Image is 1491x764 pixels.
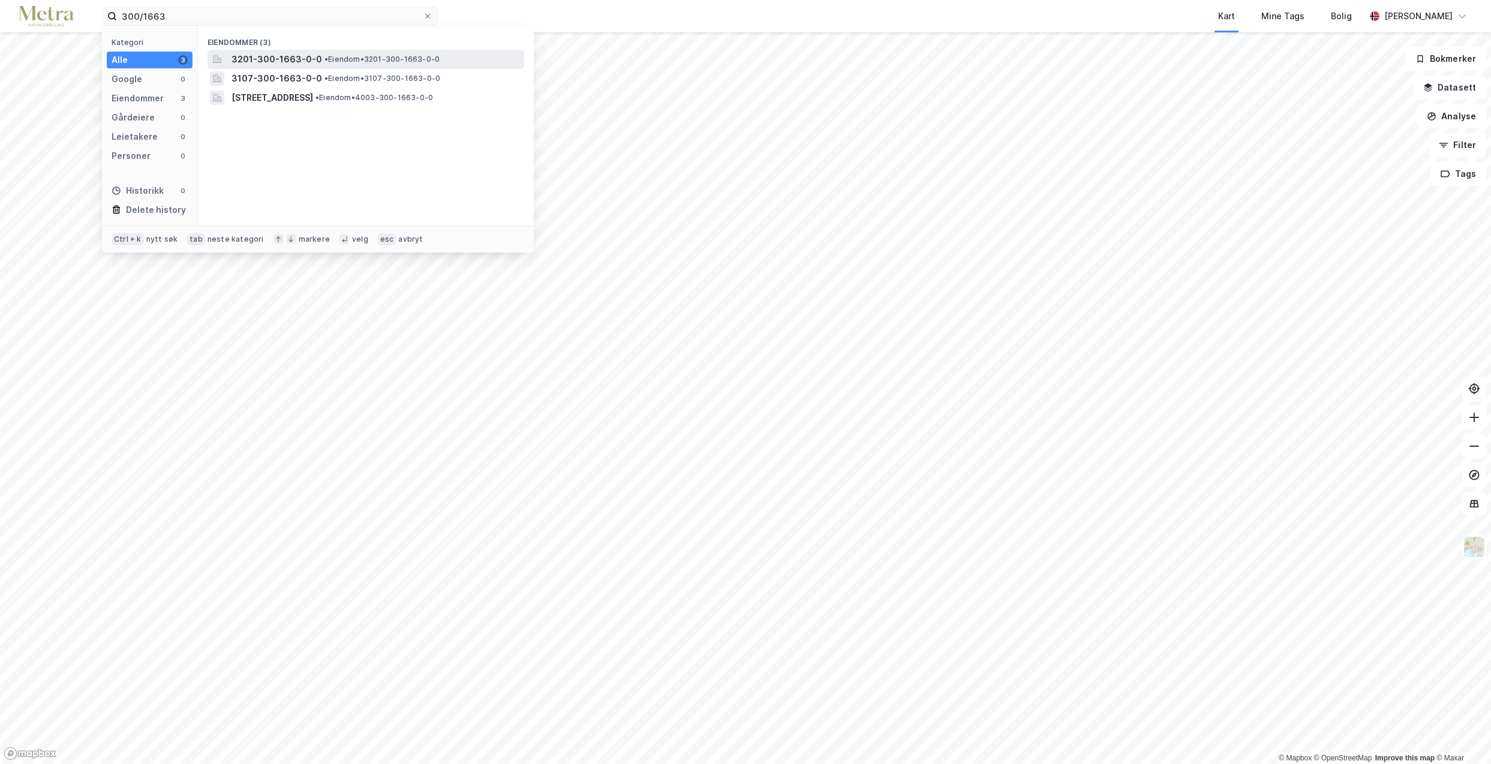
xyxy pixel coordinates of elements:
[1413,76,1486,100] button: Datasett
[315,93,433,103] span: Eiendom • 4003-300-1663-0-0
[187,233,205,245] div: tab
[4,747,56,760] a: Mapbox homepage
[178,132,188,142] div: 0
[324,55,440,64] span: Eiendom • 3201-300-1663-0-0
[112,149,151,163] div: Personer
[1417,104,1486,128] button: Analyse
[1261,9,1304,23] div: Mine Tags
[112,38,193,47] div: Kategori
[198,28,534,50] div: Eiendommer (3)
[178,186,188,195] div: 0
[112,91,164,106] div: Eiendommer
[146,234,178,244] div: nytt søk
[112,184,164,198] div: Historikk
[112,110,155,125] div: Gårdeiere
[1429,133,1486,157] button: Filter
[232,52,322,67] span: 3201-300-1663-0-0
[1405,47,1486,71] button: Bokmerker
[378,233,396,245] div: esc
[112,53,128,67] div: Alle
[178,55,188,65] div: 3
[232,91,313,105] span: [STREET_ADDRESS]
[1375,754,1435,762] a: Improve this map
[1430,162,1486,186] button: Tags
[126,203,186,217] div: Delete history
[398,234,423,244] div: avbryt
[178,151,188,161] div: 0
[324,55,328,64] span: •
[232,71,322,86] span: 3107-300-1663-0-0
[1431,706,1491,764] div: Kontrollprogram for chat
[299,234,330,244] div: markere
[112,130,158,144] div: Leietakere
[178,113,188,122] div: 0
[352,234,368,244] div: velg
[178,74,188,84] div: 0
[178,94,188,103] div: 3
[112,72,142,86] div: Google
[324,74,328,83] span: •
[1431,706,1491,764] iframe: Chat Widget
[1384,9,1453,23] div: [PERSON_NAME]
[324,74,440,83] span: Eiendom • 3107-300-1663-0-0
[1463,536,1486,558] img: Z
[1279,754,1312,762] a: Mapbox
[208,234,264,244] div: neste kategori
[1218,9,1235,23] div: Kart
[1314,754,1372,762] a: OpenStreetMap
[19,6,73,27] img: metra-logo.256734c3b2bbffee19d4.png
[117,7,423,25] input: Søk på adresse, matrikkel, gårdeiere, leietakere eller personer
[1331,9,1352,23] div: Bolig
[315,93,319,102] span: •
[112,233,144,245] div: Ctrl + k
